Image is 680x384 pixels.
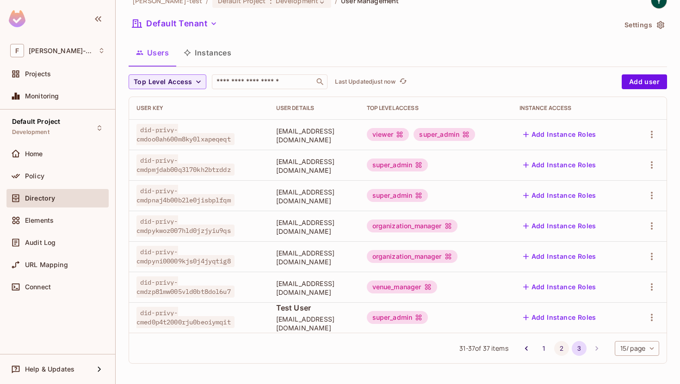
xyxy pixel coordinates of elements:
[396,76,408,87] span: Click to refresh data
[276,249,352,266] span: [EMAIL_ADDRESS][DOMAIN_NAME]
[397,76,408,87] button: refresh
[136,246,235,267] span: did-privy-cmdpyni00009kjs0j4jyqtig8
[459,343,508,354] span: 31 - 37 of 37 items
[10,44,24,57] span: F
[25,239,56,246] span: Audit Log
[276,315,352,332] span: [EMAIL_ADDRESS][DOMAIN_NAME]
[367,128,409,141] div: viewer
[136,307,235,328] span: did-privy-cmed0p4t2000rju0beoiymqit
[335,78,396,85] p: Last Updated just now
[276,279,352,297] span: [EMAIL_ADDRESS][DOMAIN_NAME]
[519,280,600,294] button: Add Instance Roles
[622,74,667,89] button: Add user
[25,217,54,224] span: Elements
[9,10,25,27] img: SReyMgAAAABJRU5ErkJggg==
[276,188,352,205] span: [EMAIL_ADDRESS][DOMAIN_NAME]
[519,188,600,203] button: Add Instance Roles
[367,250,457,263] div: organization_manager
[621,18,667,32] button: Settings
[276,104,352,112] div: User Details
[519,104,623,112] div: Instance Access
[414,128,475,141] div: super_admin
[367,104,505,112] div: Top Level Access
[129,41,176,64] button: Users
[519,310,600,325] button: Add Instance Roles
[276,218,352,236] span: [EMAIL_ADDRESS][DOMAIN_NAME]
[276,157,352,175] span: [EMAIL_ADDRESS][DOMAIN_NAME]
[12,118,60,125] span: Default Project
[519,219,600,233] button: Add Instance Roles
[136,185,235,206] span: did-privy-cmdpnaj4b00b2le0jisbplfqm
[129,74,206,89] button: Top Level Access
[25,70,51,78] span: Projects
[136,104,261,112] div: User Key
[518,341,606,356] nav: pagination navigation
[519,341,534,356] button: Go to previous page
[29,47,93,55] span: Workspace: finch-test
[136,215,235,237] span: did-privy-cmdpykwoz007hld0jzjyiu9qs
[134,76,192,88] span: Top Level Access
[519,249,600,264] button: Add Instance Roles
[276,303,352,313] span: Test User
[399,77,407,86] span: refresh
[25,172,44,180] span: Policy
[25,283,51,291] span: Connect
[615,341,659,356] div: 15 / page
[367,189,428,202] div: super_admin
[25,195,55,202] span: Directory
[367,158,428,171] div: super_admin
[572,341,587,356] button: page 3
[136,124,235,145] span: did-privy-cmdoo0ah600m8ky0lxapeqeqt
[276,127,352,144] span: [EMAIL_ADDRESS][DOMAIN_NAME]
[25,366,74,373] span: Help & Updates
[367,219,457,232] div: organization_manager
[176,41,239,64] button: Instances
[537,341,551,356] button: Go to page 1
[25,150,43,158] span: Home
[136,154,235,176] span: did-privy-cmdpmjdab00q3l70kh2btrddz
[25,261,68,268] span: URL Mapping
[12,128,49,136] span: Development
[519,127,600,142] button: Add Instance Roles
[25,92,59,100] span: Monitoring
[519,158,600,172] button: Add Instance Roles
[367,280,437,293] div: venue_manager
[554,341,569,356] button: Go to page 2
[367,311,428,324] div: super_admin
[136,276,235,298] span: did-privy-cmdzp81mw005vld0bt8dol6u7
[129,16,221,31] button: Default Tenant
